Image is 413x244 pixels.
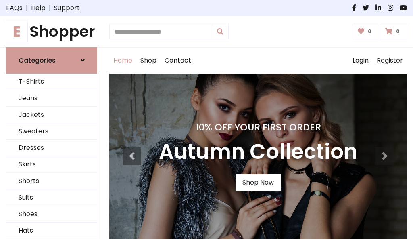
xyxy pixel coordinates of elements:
[6,23,97,41] h1: Shopper
[6,21,28,42] span: E
[6,173,97,189] a: Shorts
[366,28,373,35] span: 0
[109,48,136,74] a: Home
[31,3,46,13] a: Help
[6,90,97,107] a: Jeans
[373,48,407,74] a: Register
[6,3,23,13] a: FAQs
[6,123,97,140] a: Sweaters
[19,57,56,64] h6: Categories
[6,189,97,206] a: Suits
[6,107,97,123] a: Jackets
[136,48,161,74] a: Shop
[161,48,195,74] a: Contact
[46,3,54,13] span: |
[353,24,379,39] a: 0
[159,122,357,133] h4: 10% Off Your First Order
[54,3,80,13] a: Support
[6,156,97,173] a: Skirts
[159,139,357,164] h3: Autumn Collection
[236,174,281,191] a: Shop Now
[6,206,97,223] a: Shoes
[6,223,97,239] a: Hats
[6,140,97,156] a: Dresses
[348,48,373,74] a: Login
[6,47,97,74] a: Categories
[6,74,97,90] a: T-Shirts
[23,3,31,13] span: |
[380,24,407,39] a: 0
[394,28,402,35] span: 0
[6,23,97,41] a: EShopper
